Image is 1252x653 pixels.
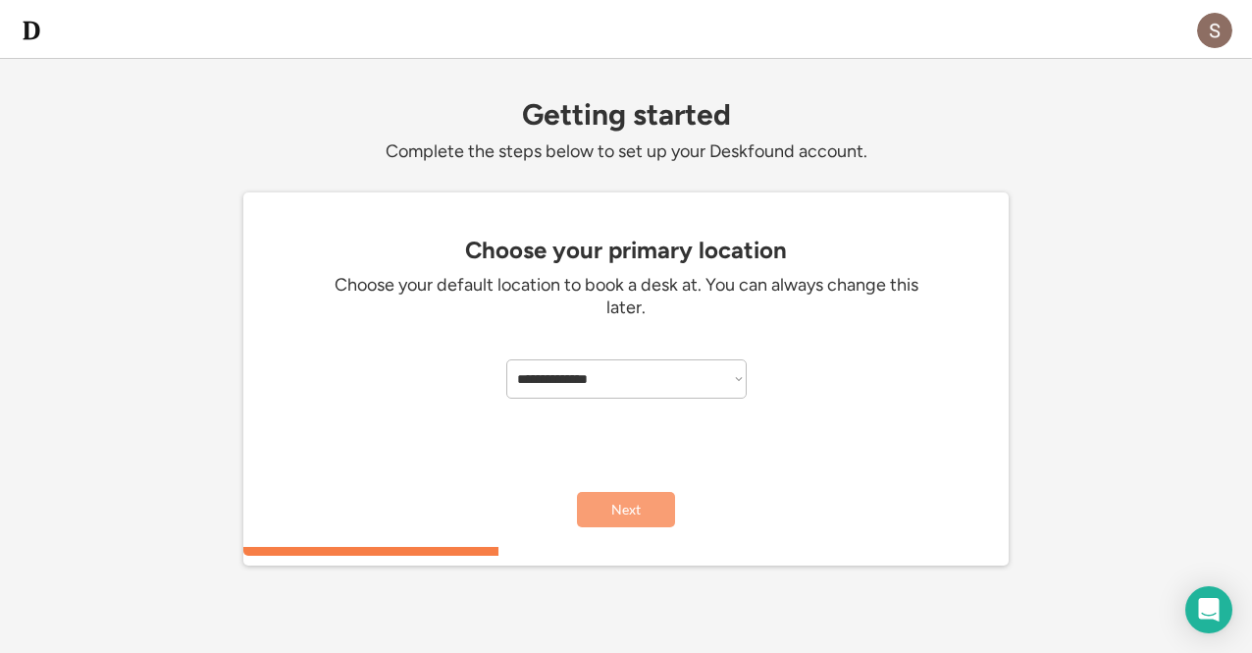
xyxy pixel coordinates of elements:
div: Choose your default location to book a desk at. You can always change this later. [332,274,920,320]
div: Open Intercom Messenger [1185,586,1232,633]
div: 33.3333333333333% [247,547,1013,556]
img: d-whitebg.png [20,19,43,42]
div: Complete the steps below to set up your Deskfound account. [243,140,1009,163]
img: ACg8ocIC26d9FwvN0eZeptZivhdeDhM_qiAVBOiHeYPZZPQLzs2W4g=s96-c [1197,13,1232,48]
div: Getting started [243,98,1009,131]
button: Next [577,492,675,527]
div: Choose your primary location [253,237,999,264]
